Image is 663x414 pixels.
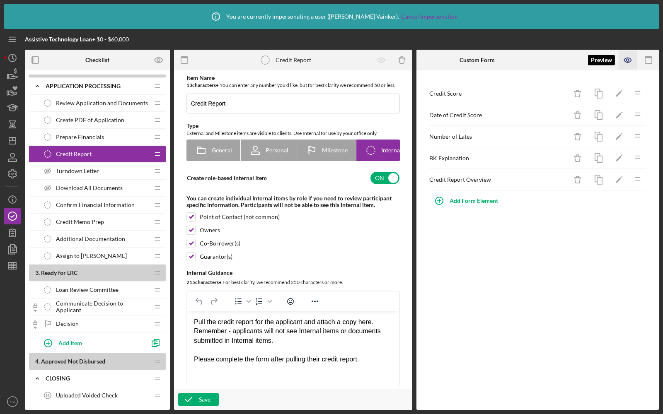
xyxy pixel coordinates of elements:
b: Custom Form [460,57,495,63]
div: For best clarity, we recommend 250 characters or more. [186,278,400,286]
span: Prepare Financials [56,134,104,140]
span: General [212,147,232,154]
div: Owners [200,227,220,233]
text: EV [10,400,15,404]
span: Loan Review Committee [56,286,119,293]
div: External and Milestone items are visible to clients. Use Internal for use by your office only. [186,129,400,137]
div: • $0 - $60,000 [25,36,129,43]
span: Approved Not Disbursed [41,358,105,365]
span: Milestone [322,147,348,154]
div: Point of Contact (not common) [200,214,280,220]
div: Closing [46,375,149,382]
b: 13 character s • [186,82,219,88]
span: Assign to [PERSON_NAME] [56,253,127,259]
span: 3 . [35,269,40,276]
div: Type [186,123,400,129]
span: Turndown Letter [56,168,99,174]
b: Assistive Technology Loan [25,36,92,43]
span: Credit Memo Prep [56,219,104,225]
div: You can enter any number you'd like, but for best clarity we recommend 50 or less. [186,81,400,89]
iframe: Rich Text Area [187,311,399,404]
span: Decision [56,320,79,327]
button: EV [4,393,21,410]
div: Credit Score [429,90,567,97]
span: Ready for LRC [41,269,77,276]
b: 215 character s • [186,279,222,285]
div: Add Item [58,335,82,351]
button: Reveal or hide additional toolbar items [308,296,322,307]
div: Bullet list [231,296,252,307]
div: Number of Lates [429,133,567,140]
span: Credit Report [56,151,92,157]
div: Save [199,393,211,406]
button: Undo [192,296,206,307]
button: Add Item [37,335,145,351]
button: Save [178,393,219,406]
span: Additional Documentation [56,236,125,242]
div: Item Name [186,75,400,81]
div: Application Processing [46,83,149,89]
button: Emojis [283,296,298,307]
button: Add Form Element [429,193,506,209]
a: Cancel Impersonation [401,13,458,20]
span: Confirm Financial Information [56,202,135,208]
span: Communicate Decision to Applicant [56,300,149,313]
button: Redo [207,296,221,307]
div: Numbered list [252,296,273,307]
div: BK Explanation [429,155,567,161]
span: Personal [266,147,288,154]
div: Credit Report Overview [429,176,567,183]
label: Create role-based Internal Item [187,174,267,181]
div: You are currently impersonating a user ( [PERSON_NAME] Vainker ). [206,6,458,27]
div: Guarantor(s) [200,253,232,260]
span: Create PDF of Application [56,117,124,123]
span: Download All Documents [56,185,123,191]
span: Uploaded Voided Check [56,392,118,399]
div: You can create individual Internal items by role if you need to review participant specific infor... [186,195,400,208]
span: Review Application and Documents [56,100,148,106]
div: Add Form Element [450,193,498,209]
span: 4 . [35,358,40,365]
span: Internal [381,147,402,154]
div: Date of Credit Score [429,112,567,118]
div: Internal Guidance [186,270,400,276]
div: Credit Report [276,57,311,63]
tspan: 19 [46,393,50,397]
div: Co-Borrower(s) [200,240,240,247]
b: Checklist [85,57,109,63]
